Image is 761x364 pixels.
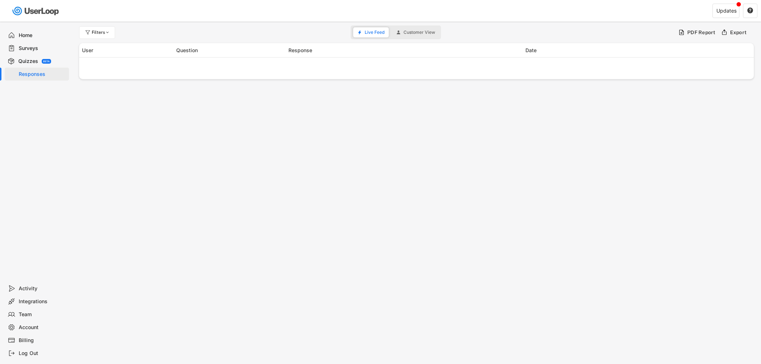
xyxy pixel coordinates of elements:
div: Home [19,32,66,39]
span: Customer View [404,30,435,35]
button:  [747,8,753,14]
div: PDF Report [687,29,716,36]
div: Responses [19,71,66,78]
div: Filters [92,30,110,35]
div: BETA [43,60,50,63]
div: Quizzes [18,58,38,65]
button: Live Feed [353,27,389,37]
div: User [82,46,172,54]
div: Question [176,46,284,54]
div: Activity [19,285,66,292]
span: Live Feed [365,30,384,35]
div: Surveys [19,45,66,52]
div: Account [19,324,66,331]
text:  [747,7,753,14]
img: userloop-logo-01.svg [11,4,61,18]
div: Integrations [19,298,66,305]
div: Response [288,46,521,54]
div: Export [730,29,747,36]
div: Updates [716,8,737,13]
button: Customer View [392,27,439,37]
div: Log Out [19,350,66,357]
div: Date [525,46,751,54]
div: Team [19,311,66,318]
div: Billing [19,337,66,344]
